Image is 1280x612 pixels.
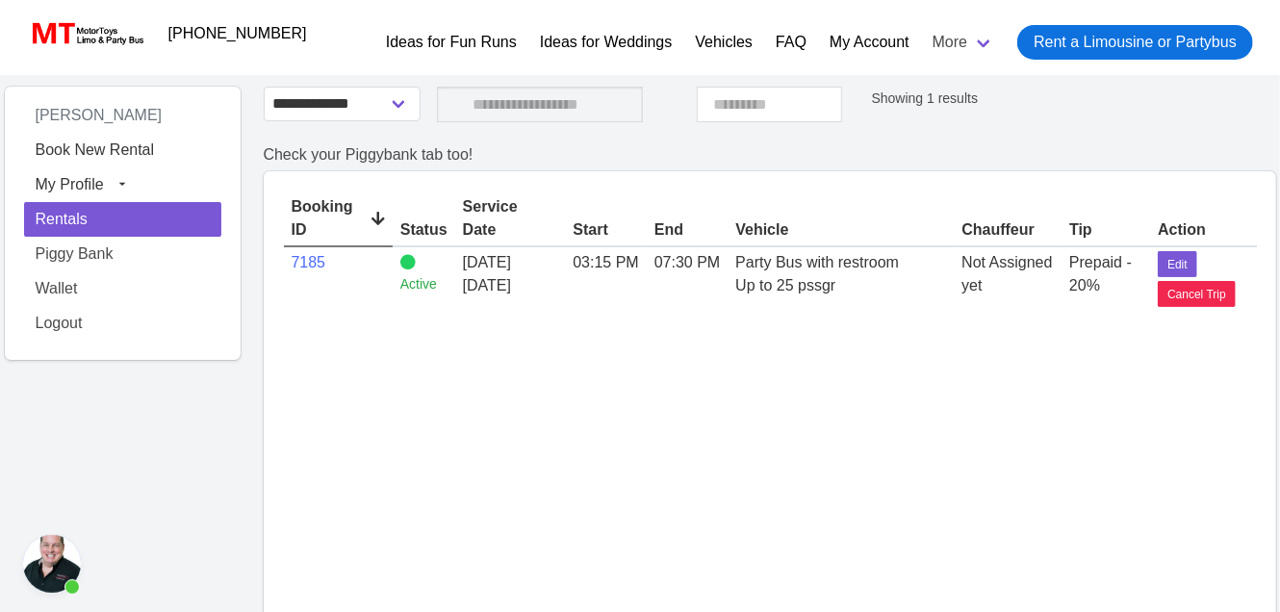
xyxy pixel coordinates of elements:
a: Rent a Limousine or Partybus [1017,25,1253,60]
div: End [654,218,720,242]
div: Vehicle [735,218,946,242]
span: Party Bus with restroom [735,254,899,270]
a: Rentals [24,202,221,237]
a: FAQ [776,31,806,54]
a: Logout [24,306,221,341]
span: Cancel Trip [1167,286,1226,303]
span: [DATE] [463,254,511,270]
span: My Profile [36,176,104,192]
button: My Profile [24,167,221,202]
a: [PHONE_NUMBER] [157,14,319,53]
div: Open chat [23,535,81,593]
div: Booking ID [292,195,385,242]
a: Wallet [24,271,221,306]
button: Cancel Trip [1158,281,1236,307]
div: Action [1158,218,1255,242]
a: More [921,17,1006,67]
span: Up to 25 pssgr [735,277,835,293]
div: Start [573,218,638,242]
small: Showing 1 results [872,90,979,106]
h2: Check your Piggybank tab too! [264,145,1276,164]
span: Edit [1167,256,1188,273]
a: Edit [1158,254,1197,270]
a: Piggy Bank [24,237,221,271]
span: Not Assigned yet [961,254,1052,293]
span: Rent a Limousine or Partybus [1034,31,1237,54]
span: Prepaid - 20% [1069,254,1132,293]
img: MotorToys Logo [27,20,145,47]
a: Ideas for Weddings [540,31,673,54]
a: 7185 [292,254,326,270]
div: Tip [1069,218,1142,242]
span: [PERSON_NAME] [24,99,174,131]
a: Vehicles [695,31,753,54]
div: Service Date [463,195,558,242]
button: Edit [1158,251,1197,277]
span: [DATE] [463,274,558,297]
a: Ideas for Fun Runs [386,31,517,54]
small: Active [400,274,448,294]
span: 03:15 PM [573,254,638,270]
a: My Account [830,31,909,54]
div: Chauffeur [961,218,1054,242]
div: Status [400,218,448,242]
span: 07:30 PM [654,254,720,270]
a: Book New Rental [24,133,221,167]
